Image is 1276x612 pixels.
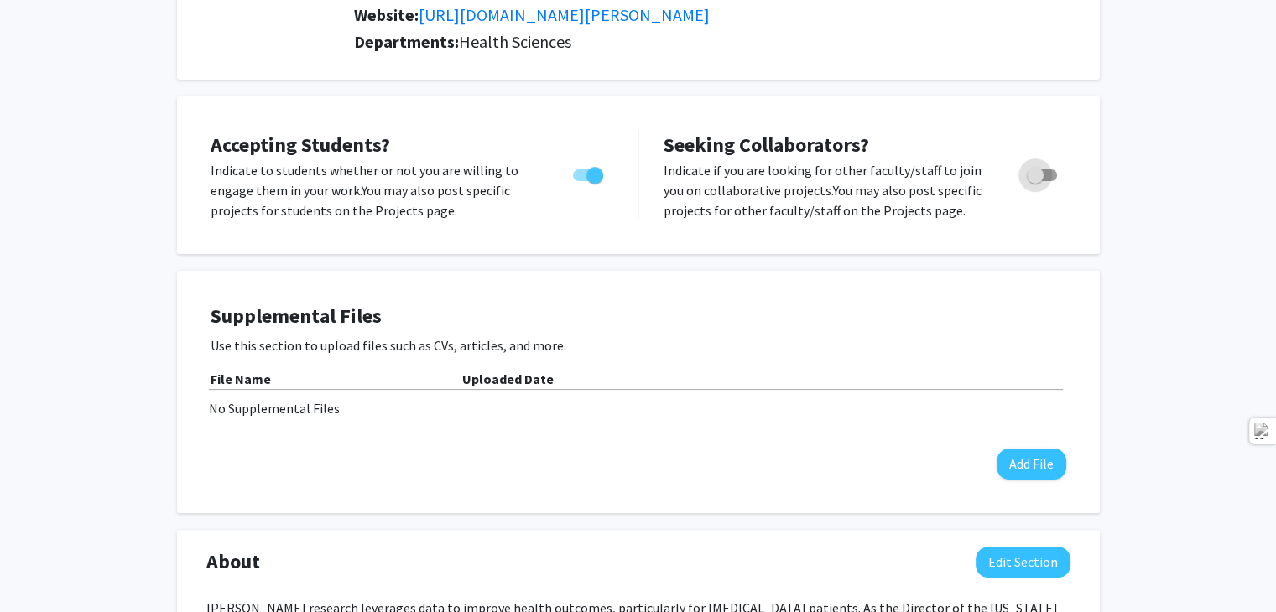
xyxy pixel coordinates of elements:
button: Add File [997,449,1066,480]
button: Edit About [976,547,1070,578]
b: File Name [211,371,271,387]
p: Indicate to students whether or not you are willing to engage them in your work. You may also pos... [211,160,541,220]
span: Seeking Collaborators? [664,132,869,158]
div: No Supplemental Files [209,398,1068,418]
h4: Supplemental Files [211,304,1066,329]
div: Toggle [1020,160,1066,185]
div: Toggle [566,160,612,185]
b: Uploaded Date [462,371,554,387]
iframe: Chat [13,537,71,599]
span: Health Sciences [459,31,571,52]
h2: Departments: [341,32,1082,52]
p: Use this section to upload files such as CVs, articles, and more. [211,335,1066,355]
a: Opens in a new tab [419,4,710,25]
p: Indicate if you are looking for other faculty/staff to join you on collaborative projects. You ma... [664,160,995,220]
span: Accepting Students? [211,132,390,158]
span: About [206,547,260,577]
h2: Website: [354,5,1070,25]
